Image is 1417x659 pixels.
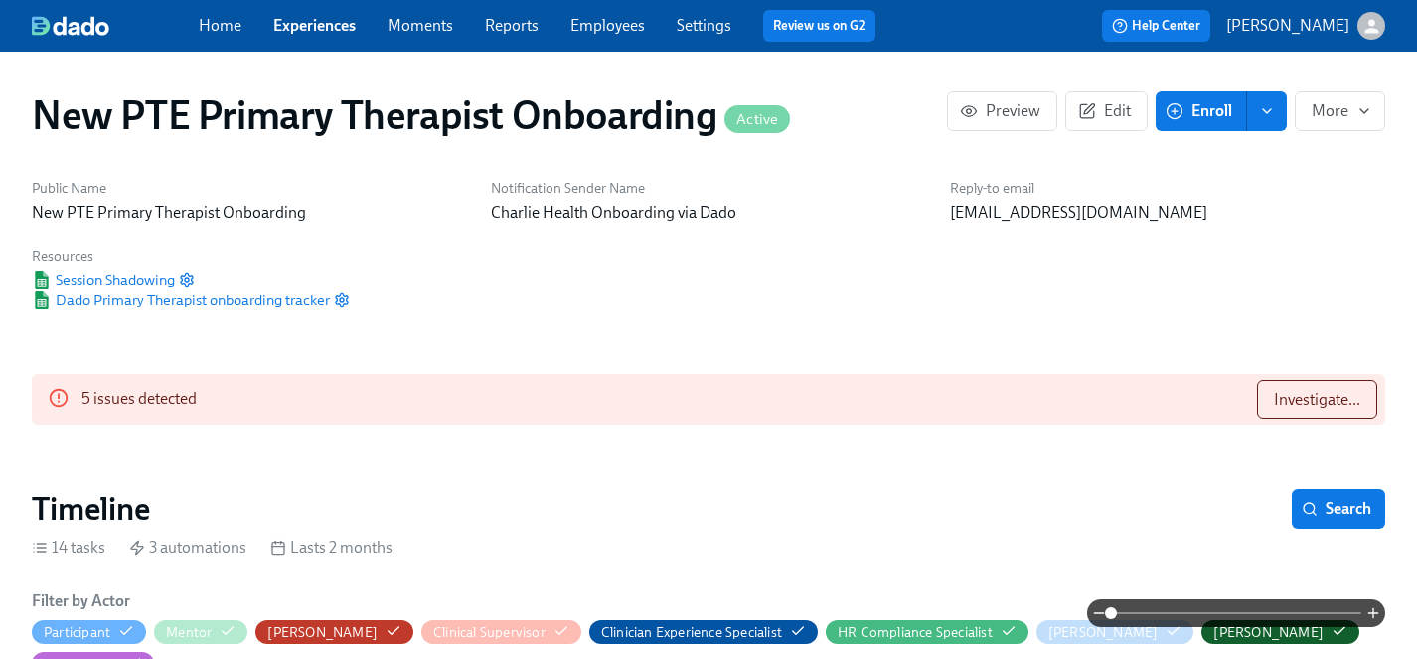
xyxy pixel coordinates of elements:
[601,623,782,642] div: Hide Clinician Experience Specialist
[32,247,350,266] h6: Resources
[1312,101,1368,121] span: More
[388,16,453,35] a: Moments
[1082,101,1131,121] span: Edit
[32,202,467,224] p: New PTE Primary Therapist Onboarding
[1292,489,1385,529] button: Search
[255,620,413,644] button: [PERSON_NAME]
[1226,12,1385,40] button: [PERSON_NAME]
[32,270,175,290] span: Session Shadowing
[129,537,246,559] div: 3 automations
[947,91,1057,131] button: Preview
[1065,91,1148,131] button: Edit
[32,537,105,559] div: 14 tasks
[724,112,790,127] span: Active
[32,179,467,198] h6: Public Name
[763,10,875,42] button: Review us on G2
[32,620,146,644] button: Participant
[267,623,378,642] div: Hide Clarissa
[32,16,199,36] a: dado
[32,16,109,36] img: dado
[677,16,731,35] a: Settings
[1102,10,1210,42] button: Help Center
[1201,620,1359,644] button: [PERSON_NAME]
[273,16,356,35] a: Experiences
[570,16,645,35] a: Employees
[950,179,1385,198] h6: Reply-to email
[32,91,790,139] h1: New PTE Primary Therapist Onboarding
[32,489,150,529] h2: Timeline
[1048,623,1159,642] div: Hide Meg Dawson
[32,290,330,310] span: Dado Primary Therapist onboarding tracker
[1226,15,1349,37] p: [PERSON_NAME]
[491,179,926,198] h6: Notification Sender Name
[1170,101,1232,121] span: Enroll
[1213,623,1324,642] div: Hide Paige Eber
[199,16,241,35] a: Home
[433,623,546,642] div: Hide Clinical Supervisor
[154,620,247,644] button: Mentor
[32,271,52,289] img: Google Sheet
[964,101,1040,121] span: Preview
[950,202,1385,224] p: [EMAIL_ADDRESS][DOMAIN_NAME]
[1036,620,1194,644] button: [PERSON_NAME]
[81,380,197,419] div: 5 issues detected
[166,623,212,642] div: Hide Mentor
[1257,380,1377,419] button: Investigate...
[485,16,539,35] a: Reports
[44,623,110,642] div: Hide Participant
[491,202,926,224] p: Charlie Health Onboarding via Dado
[1112,16,1200,36] span: Help Center
[32,270,175,290] a: Google SheetSession Shadowing
[589,620,818,644] button: Clinician Experience Specialist
[826,620,1028,644] button: HR Compliance Specialist
[32,590,130,612] h6: Filter by Actor
[1247,91,1287,131] button: enroll
[32,290,330,310] a: Google SheetDado Primary Therapist onboarding tracker
[32,291,52,309] img: Google Sheet
[838,623,993,642] div: Hide HR Compliance Specialist
[1156,91,1247,131] button: Enroll
[421,620,581,644] button: Clinical Supervisor
[270,537,393,559] div: Lasts 2 months
[773,16,866,36] a: Review us on G2
[1274,390,1360,410] span: Investigate...
[1295,91,1385,131] button: More
[1306,499,1371,519] span: Search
